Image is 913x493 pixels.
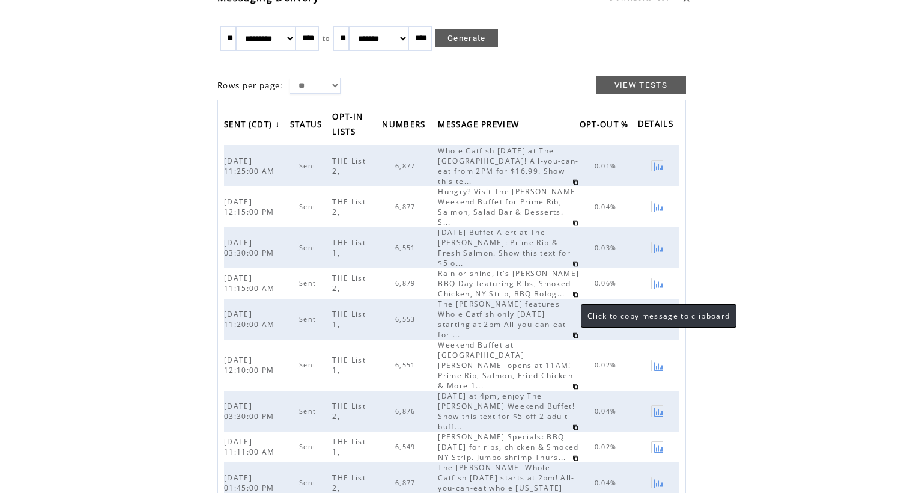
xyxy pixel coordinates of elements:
span: 6,879 [395,279,419,287]
span: [DATE] 03:30:00 PM [224,401,278,421]
span: THE List 1, [332,355,366,375]
span: 0.06% [595,279,620,287]
span: Rows per page: [217,80,284,91]
a: OPT-OUT % [580,115,635,135]
span: THE List 2, [332,401,366,421]
span: [DATE] 11:20:00 AM [224,309,278,329]
a: STATUS [290,115,329,135]
a: SENT (CDT)↓ [224,115,283,135]
span: 0.04% [595,479,620,487]
a: MESSAGE PREVIEW [438,115,525,135]
span: 6,877 [395,203,419,211]
span: 6,549 [395,442,419,451]
span: [DATE] at 4pm, enjoy The [PERSON_NAME] Weekend Buffet! Show this text for $5 off 2 adult buff... [438,391,575,432]
a: Generate [435,29,498,47]
span: STATUS [290,116,326,136]
span: Sent [299,279,319,287]
span: MESSAGE PREVIEW [438,116,522,136]
span: 6,551 [395,361,419,369]
span: 0.02% [595,442,620,451]
span: Weekend Buffet at [GEOGRAPHIC_DATA][PERSON_NAME] opens at 11AM! Prime Rib, Salmon, Fried Chicken ... [438,340,573,391]
a: VIEW TESTS [596,76,686,94]
span: THE List 1, [332,436,366,457]
a: NUMBERS [382,115,431,135]
span: [DATE] 01:45:00 PM [224,473,278,493]
span: 6,553 [395,315,419,323]
span: SENT (CDT) [224,116,275,136]
span: THE List 2, [332,273,366,293]
span: [DATE] 03:30:00 PM [224,237,278,258]
span: 0.04% [595,203,620,211]
span: Sent [299,407,319,415]
span: Sent [299,479,319,487]
span: NUMBERS [382,116,428,136]
span: THE List 2, [332,473,366,493]
span: [DATE] 11:25:00 AM [224,156,278,176]
span: 6,876 [395,407,419,415]
span: THE List 2, [332,156,366,176]
span: 0.02% [595,361,620,369]
span: 6,877 [395,479,419,487]
span: DETAILS [638,115,676,135]
span: OPT-IN LISTS [332,108,363,143]
span: 6,877 [395,162,419,170]
span: Sent [299,361,319,369]
span: THE List 2, [332,197,366,217]
span: [DATE] 11:11:00 AM [224,436,278,457]
span: [PERSON_NAME] Specials: BBQ [DATE] for ribs, chicken & Smoked NY Strip. Jumbo shrimp Thurs... [438,432,578,462]
span: [DATE] 12:15:00 PM [224,197,278,217]
span: The [PERSON_NAME] features Whole Catfish only [DATE] starting at 2pm All-you-can-eat for ... [438,299,566,340]
span: [DATE] 11:15:00 AM [224,273,278,293]
span: Rain or shine, it's [PERSON_NAME] BBQ Day featuring Ribs, Smoked Chicken, NY Strip, BBQ Bolog... [438,268,579,299]
span: Sent [299,162,319,170]
span: [DATE] Buffet Alert at The [PERSON_NAME]: Prime Rib & Fresh Salmon. Show this text for $5 o... [438,227,571,268]
span: 0.03% [595,243,620,252]
span: Hungry? Visit The [PERSON_NAME] Weekend Buffet for Prime Rib, Salmon, Salad Bar & Desserts. S... [438,186,578,227]
span: Sent [299,315,319,323]
span: 0.01% [595,162,620,170]
span: THE List 1, [332,237,366,258]
span: 0.04% [595,407,620,415]
span: Sent [299,243,319,252]
span: THE List 1, [332,309,366,329]
span: Click to copy message to clipboard [587,311,730,321]
span: to [323,34,330,43]
span: [DATE] 12:10:00 PM [224,355,278,375]
span: Whole Catfish [DATE] at The [GEOGRAPHIC_DATA]! All-you-can-eat from 2PM for $16.99. Show this te... [438,145,578,186]
span: Sent [299,203,319,211]
span: Sent [299,442,319,451]
span: 6,551 [395,243,419,252]
span: OPT-OUT % [580,116,632,136]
